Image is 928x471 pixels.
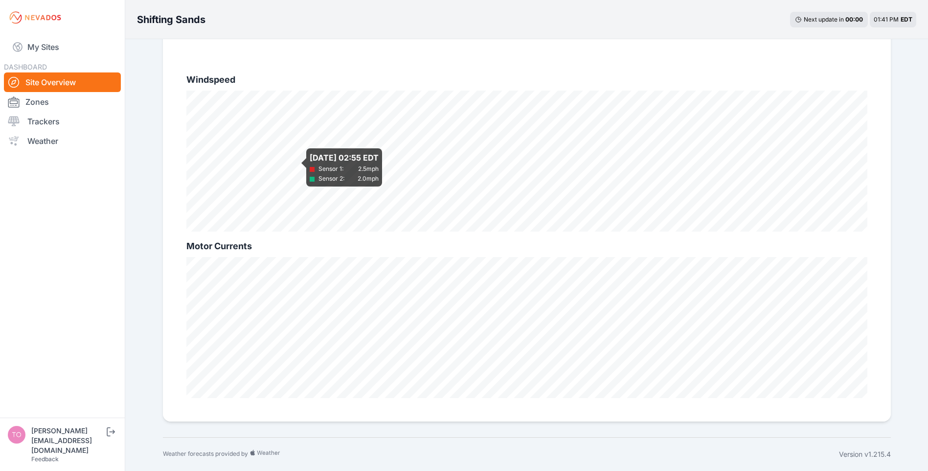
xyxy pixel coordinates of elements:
img: tom.root@energixrenewables.com [8,426,25,444]
a: Trackers [4,112,121,131]
h3: Shifting Sands [137,13,205,26]
h2: Windspeed [186,73,867,87]
span: EDT [901,16,912,23]
div: Weather forecasts provided by [163,449,839,459]
a: Weather [4,131,121,151]
span: Next update in [804,16,844,23]
nav: Breadcrumb [137,7,205,32]
div: Version v1.215.4 [839,449,891,459]
div: [PERSON_NAME][EMAIL_ADDRESS][DOMAIN_NAME] [31,426,105,455]
a: Site Overview [4,72,121,92]
a: Zones [4,92,121,112]
div: 00 : 00 [845,16,863,24]
span: DASHBOARD [4,63,47,71]
span: 01:41 PM [874,16,899,23]
a: Feedback [31,455,59,463]
a: My Sites [4,35,121,59]
img: Nevados [8,10,63,25]
h2: Motor Currents [186,239,867,253]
